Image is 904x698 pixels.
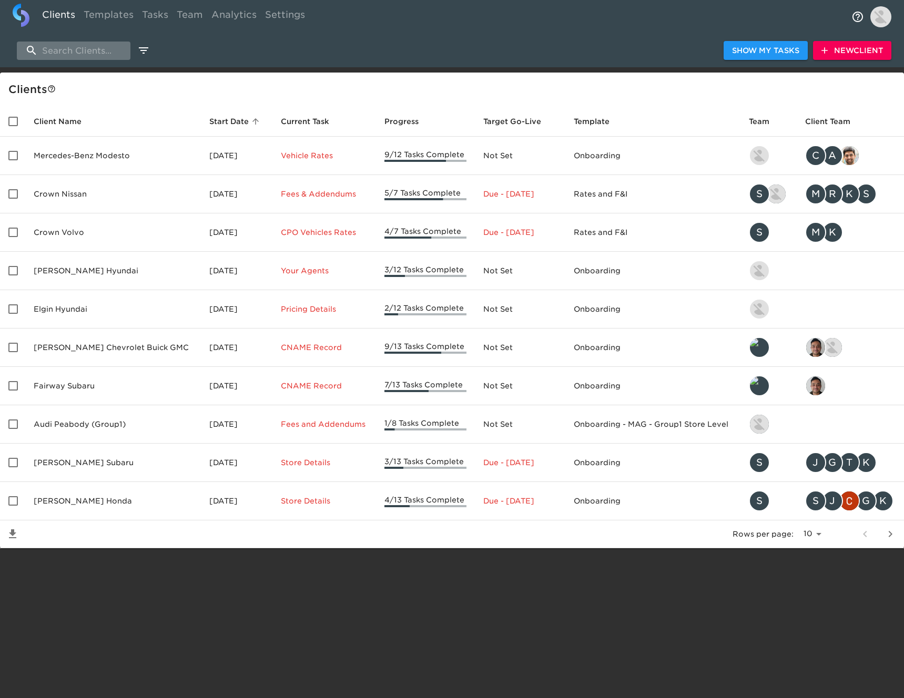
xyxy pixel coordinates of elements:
[565,367,740,405] td: Onboarding
[25,137,201,175] td: Mercedes-Benz Modesto
[750,300,769,319] img: kevin.lo@roadster.com
[565,290,740,329] td: Onboarding
[483,115,555,128] span: Target Go-Live
[767,184,786,203] img: austin@roadster.com
[376,213,475,252] td: 4/7 Tasks Complete
[839,183,860,204] div: K
[201,137,272,175] td: [DATE]
[281,496,368,506] p: Store Details
[822,452,843,473] div: G
[805,490,896,511] div: scott.graves@schomp.com, james.kurtenbach@schomp.com, christopher.mccarthy@roadster.com, george.l...
[376,482,475,520] td: 4/13 Tasks Complete
[750,376,769,395] img: leland@roadster.com
[281,189,368,199] p: Fees & Addendums
[749,490,788,511] div: savannah@roadster.com
[207,4,261,29] a: Analytics
[840,491,859,510] img: christopher.mccarthy@roadster.com
[749,490,770,511] div: S
[483,496,557,506] p: Due - [DATE]
[839,452,860,473] div: T
[201,482,272,520] td: [DATE]
[17,42,130,60] input: search
[376,444,475,482] td: 3/13 Tasks Complete
[749,452,788,473] div: savannah@roadster.com
[749,299,788,320] div: kevin.lo@roadster.com
[475,252,565,290] td: Not Set
[13,4,29,27] img: logo
[25,213,201,252] td: Crown Volvo
[261,4,309,29] a: Settings
[483,189,557,199] p: Due - [DATE]
[565,329,740,367] td: Onboarding
[201,367,272,405] td: [DATE]
[483,457,557,468] p: Due - [DATE]
[565,252,740,290] td: Onboarding
[749,337,788,358] div: leland@roadster.com
[475,367,565,405] td: Not Set
[201,213,272,252] td: [DATE]
[483,227,557,238] p: Due - [DATE]
[805,145,896,166] div: clayton.mandel@roadster.com, angelique.nurse@roadster.com, sandeep@simplemnt.com
[281,342,368,353] p: CNAME Record
[749,222,770,243] div: S
[8,81,900,98] div: Client s
[281,150,368,161] p: Vehicle Rates
[281,227,368,238] p: CPO Vehicles Rates
[376,252,475,290] td: 3/12 Tasks Complete
[565,482,740,520] td: Onboarding
[565,213,740,252] td: Rates and F&I
[805,145,826,166] div: C
[805,452,826,473] div: J
[878,521,903,547] button: next page
[376,290,475,329] td: 2/12 Tasks Complete
[138,4,172,29] a: Tasks
[805,452,896,473] div: james.kurtenbach@schomp.com, george.lawton@schomp.com, tj.joyce@schomp.com, kevin.mand@schomp.com
[872,490,893,511] div: K
[384,115,432,128] span: Progress
[38,4,79,29] a: Clients
[749,183,770,204] div: S
[79,4,138,29] a: Templates
[750,338,769,357] img: leland@roadster.com
[201,329,272,367] td: [DATE]
[805,183,826,204] div: M
[840,146,859,165] img: sandeep@simplemnt.com
[281,115,343,128] span: Current Task
[201,175,272,213] td: [DATE]
[813,41,891,60] button: NewClient
[749,222,788,243] div: savannah@roadster.com
[25,175,201,213] td: Crown Nissan
[565,405,740,444] td: Onboarding - MAG - Group1 Store Level
[856,452,877,473] div: K
[805,115,864,128] span: Client Team
[25,329,201,367] td: [PERSON_NAME] Chevrolet Buick GMC
[749,414,788,435] div: nikko.foster@roadster.com
[201,290,272,329] td: [DATE]
[806,376,825,395] img: sai@simplemnt.com
[376,367,475,405] td: 7/13 Tasks Complete
[201,405,272,444] td: [DATE]
[845,4,870,29] button: notifications
[822,145,843,166] div: A
[870,6,891,27] img: Profile
[25,444,201,482] td: [PERSON_NAME] Subaru
[749,145,788,166] div: kevin.lo@roadster.com
[805,337,896,358] div: sai@simplemnt.com, nikko.foster@roadster.com
[376,329,475,367] td: 9/13 Tasks Complete
[749,375,788,396] div: leland@roadster.com
[749,115,783,128] span: Team
[749,183,788,204] div: savannah@roadster.com, austin@roadster.com
[25,482,201,520] td: [PERSON_NAME] Honda
[733,529,794,539] p: Rows per page:
[822,490,843,511] div: J
[574,115,623,128] span: Template
[475,137,565,175] td: Not Set
[25,367,201,405] td: Fairway Subaru
[805,183,896,204] div: mcooley@crowncars.com, rrobins@crowncars.com, kwilson@crowncars.com, sparent@crowncars.com
[376,137,475,175] td: 9/12 Tasks Complete
[805,222,826,243] div: M
[805,222,896,243] div: mcooley@crowncars.com, kwilson@crowncars.com
[281,115,329,128] span: This is the next Task in this Hub that should be completed
[483,115,541,128] span: Calculated based on the start date and the duration of all Tasks contained in this Hub.
[281,304,368,314] p: Pricing Details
